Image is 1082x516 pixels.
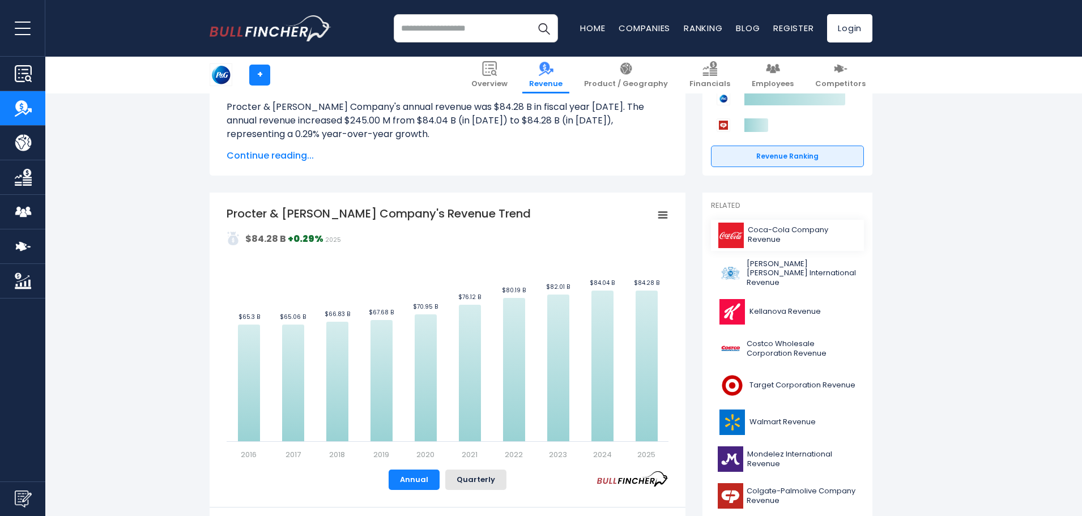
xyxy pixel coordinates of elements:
img: K logo [718,299,746,325]
a: Ranking [684,22,722,34]
a: Go to homepage [210,15,331,41]
span: Financials [689,79,730,89]
img: CL logo [718,483,743,509]
a: Coca-Cola Company Revenue [711,220,864,251]
text: $66.83 B [325,310,350,318]
a: + [249,65,270,86]
a: Companies [619,22,670,34]
img: KO logo [718,223,744,248]
text: 2018 [329,449,345,460]
a: Mondelez International Revenue [711,443,864,475]
text: $84.28 B [634,279,659,287]
a: Product / Geography [577,57,675,93]
img: MDLZ logo [718,446,744,472]
tspan: Procter & [PERSON_NAME] Company's Revenue Trend [227,206,531,221]
a: Colgate-Palmolive Company Revenue [711,480,864,511]
text: $82.01 B [546,283,570,291]
p: Related [711,201,864,211]
img: WMT logo [718,410,746,435]
strong: $84.28 B [245,232,286,245]
text: $67.68 B [369,308,394,317]
span: Revenue [529,79,563,89]
span: Product / Geography [584,79,668,89]
img: PG logo [210,64,232,86]
svg: Procter & Gamble Company's Revenue Trend [227,206,668,460]
a: Costco Wholesale Corporation Revenue [711,333,864,364]
a: Home [580,22,605,34]
text: $84.04 B [590,279,615,287]
img: addasd [227,232,240,245]
text: 2019 [373,449,389,460]
text: $65.06 B [280,313,306,321]
text: $80.19 B [502,286,526,295]
li: Procter & [PERSON_NAME] Company's annual revenue was $84.28 B in fiscal year [DATE]. The annual r... [227,100,668,141]
text: 2020 [416,449,434,460]
a: Revenue Ranking [711,146,864,167]
a: Blog [736,22,760,34]
text: 2025 [637,449,655,460]
img: TGT logo [718,373,746,398]
a: Target Corporation Revenue [711,370,864,401]
img: Procter & Gamble Company competitors logo [717,92,730,105]
span: Competitors [815,79,866,89]
img: PM logo [718,261,743,286]
img: bullfincher logo [210,15,331,41]
text: 2016 [241,449,257,460]
a: Walmart Revenue [711,407,864,438]
text: 2021 [462,449,478,460]
text: $76.12 B [458,293,481,301]
strong: +0.29% [288,232,323,245]
text: $65.3 B [238,313,260,321]
span: Overview [471,79,508,89]
button: Search [530,14,558,42]
img: Colgate-Palmolive Company competitors logo [717,118,730,132]
text: $70.95 B [413,302,438,311]
span: Continue reading... [227,149,668,163]
text: 2024 [593,449,612,460]
text: 2017 [286,449,301,460]
a: Competitors [808,57,872,93]
button: Quarterly [445,470,506,490]
text: 2023 [549,449,567,460]
a: Revenue [522,57,569,93]
img: COST logo [718,336,743,361]
a: Register [773,22,813,34]
a: Overview [465,57,514,93]
span: 2025 [325,236,341,244]
a: Kellanova Revenue [711,296,864,327]
span: Employees [752,79,794,89]
a: Financials [683,57,737,93]
text: 2022 [505,449,523,460]
a: Employees [745,57,800,93]
a: [PERSON_NAME] [PERSON_NAME] International Revenue [711,257,864,291]
button: Annual [389,470,440,490]
a: Login [827,14,872,42]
